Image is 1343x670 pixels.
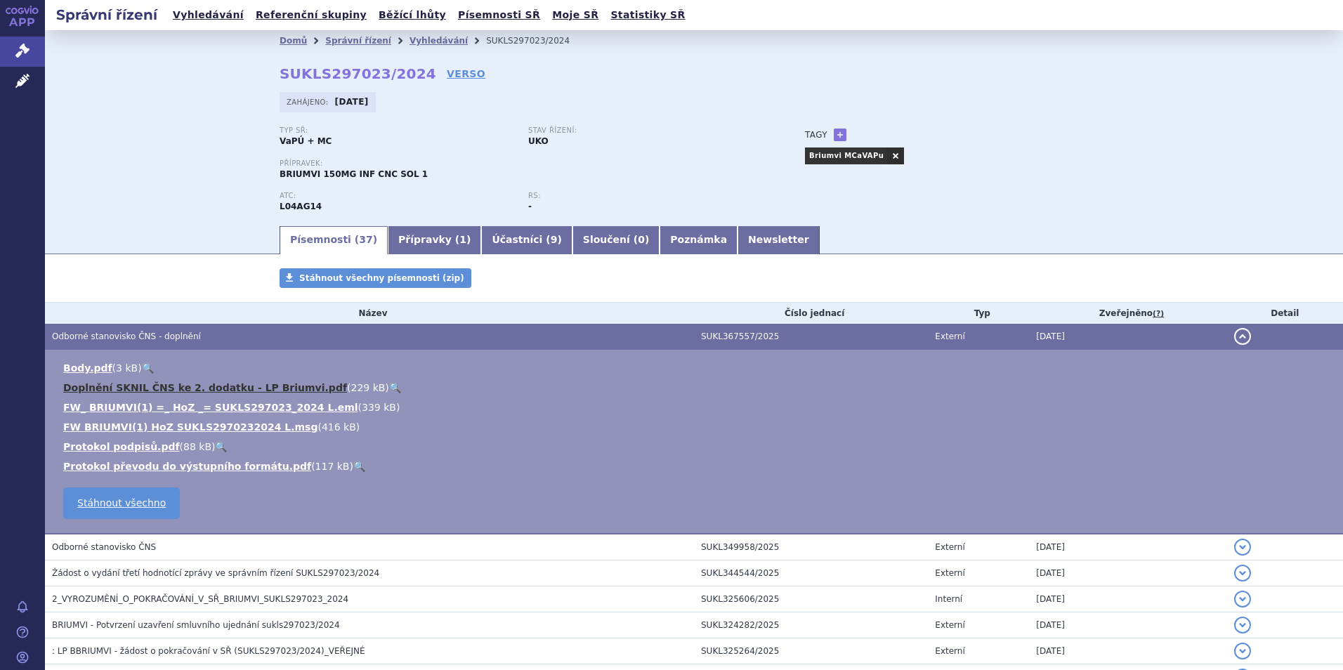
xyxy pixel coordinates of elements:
[52,620,340,630] span: BRIUMVI - Potvrzení uzavření smluvního ujednání sukls297023/2024
[353,461,365,472] a: 🔍
[63,382,347,393] a: Doplnění SKNIL ČNS ke 2. dodatku - LP Briumvi.pdf
[359,234,372,245] span: 37
[63,487,180,519] a: Stáhnout všechno
[63,421,317,433] a: FW BRIUMVI(1) HoZ SUKLS2970232024 L.msg
[935,646,964,656] span: Externí
[45,303,694,324] th: Název
[169,6,248,25] a: Vyhledávání
[280,268,471,288] a: Stáhnout všechny písemnosti (zip)
[1029,534,1226,560] td: [DATE]
[1234,539,1251,556] button: detail
[63,361,1329,375] li: ( )
[638,234,645,245] span: 0
[1234,591,1251,607] button: detail
[1153,309,1164,319] abbr: (?)
[834,129,846,141] a: +
[280,192,514,200] p: ATC:
[805,147,887,164] a: Briumvi MCaVAPu
[528,126,763,135] p: Stav řízení:
[935,594,962,604] span: Interní
[1029,324,1226,350] td: [DATE]
[551,234,558,245] span: 9
[694,638,928,664] td: SUKL325264/2025
[694,560,928,586] td: SUKL344544/2025
[459,234,466,245] span: 1
[1029,638,1226,664] td: [DATE]
[548,6,603,25] a: Moje SŘ
[738,226,820,254] a: Newsletter
[280,159,777,168] p: Přípravek:
[142,362,154,374] a: 🔍
[280,226,388,254] a: Písemnosti (37)
[52,542,156,552] span: Odborné stanovisko ČNS
[694,612,928,638] td: SUKL324282/2025
[606,6,689,25] a: Statistiky SŘ
[694,534,928,560] td: SUKL349958/2025
[63,362,112,374] a: Body.pdf
[935,331,964,341] span: Externí
[52,568,379,578] span: Žádost o vydání třetí hodnotící zprávy ve správním řízení SUKLS297023/2024
[362,402,396,413] span: 339 kB
[280,136,332,146] strong: VaPÚ + MC
[299,273,464,283] span: Stáhnout všechny písemnosti (zip)
[389,382,401,393] a: 🔍
[280,36,307,46] a: Domů
[45,5,169,25] h2: Správní řízení
[694,303,928,324] th: Číslo jednací
[63,381,1329,395] li: ( )
[481,226,572,254] a: Účastníci (9)
[935,568,964,578] span: Externí
[280,169,428,179] span: BRIUMVI 150MG INF CNC SOL 1
[694,324,928,350] td: SUKL367557/2025
[388,226,481,254] a: Přípravky (1)
[215,441,227,452] a: 🔍
[1029,303,1226,324] th: Zveřejněno
[63,402,358,413] a: FW_ BRIUMVI(1) =_ HoZ _= SUKLS297023_2024 L.eml
[52,594,348,604] span: 2_VYROZUMĚNÍ_O_POKRAČOVÁNÍ_V_SŘ_BRIUMVI_SUKLS297023_2024
[280,202,322,211] strong: UBLITUXIMAB
[280,126,514,135] p: Typ SŘ:
[335,97,369,107] strong: [DATE]
[116,362,138,374] span: 3 kB
[63,461,311,472] a: Protokol převodu do výstupního formátu.pdf
[1234,617,1251,633] button: detail
[1234,328,1251,345] button: detail
[251,6,371,25] a: Referenční skupiny
[528,202,532,211] strong: -
[1029,586,1226,612] td: [DATE]
[1029,612,1226,638] td: [DATE]
[63,400,1329,414] li: ( )
[315,461,350,472] span: 117 kB
[351,382,385,393] span: 229 kB
[183,441,211,452] span: 88 kB
[694,586,928,612] td: SUKL325606/2025
[1234,565,1251,582] button: detail
[935,542,964,552] span: Externí
[63,441,180,452] a: Protokol podpisů.pdf
[1227,303,1343,324] th: Detail
[287,96,331,107] span: Zahájeno:
[572,226,660,254] a: Sloučení (0)
[63,440,1329,454] li: ( )
[935,620,964,630] span: Externí
[325,36,391,46] a: Správní řízení
[374,6,450,25] a: Běžící lhůty
[63,420,1329,434] li: ( )
[63,459,1329,473] li: ( )
[928,303,1029,324] th: Typ
[322,421,356,433] span: 416 kB
[52,331,201,341] span: Odborné stanovisko ČNS - doplnění
[447,67,485,81] a: VERSO
[280,65,436,82] strong: SUKLS297023/2024
[410,36,468,46] a: Vyhledávání
[1029,560,1226,586] td: [DATE]
[454,6,544,25] a: Písemnosti SŘ
[486,30,588,51] li: SUKLS297023/2024
[805,126,827,143] h3: Tagy
[660,226,738,254] a: Poznámka
[528,192,763,200] p: RS:
[1234,643,1251,659] button: detail
[528,136,549,146] strong: UKO
[52,646,365,656] span: : LP BBRIUMVI - žádost o pokračování v SŘ (SUKLS297023/2024)_VEŘEJNÉ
